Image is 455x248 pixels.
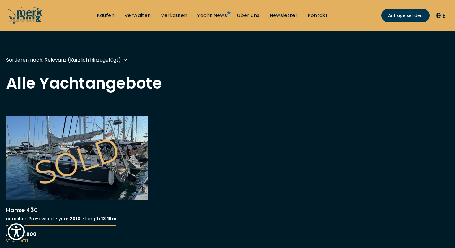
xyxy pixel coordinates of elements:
[97,12,115,19] a: Kaufen
[237,12,259,19] a: Über uns
[436,11,449,20] button: En
[6,76,449,91] h2: Alle Yachtangebote
[270,12,298,19] a: Newsletter
[388,12,423,19] span: Anfrage senden
[197,12,227,19] a: Yacht News
[161,12,188,19] a: Verkaufen
[124,12,151,19] a: Verwalten
[6,116,148,244] a: More details aboutHanse 430
[6,56,121,64] div: Sortieren nach: Relevanz (Kürzlich hinzugefügt)
[308,12,328,19] a: Kontakt
[381,9,430,22] a: Anfrage senden
[6,222,26,242] button: Show Accessibility Preferences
